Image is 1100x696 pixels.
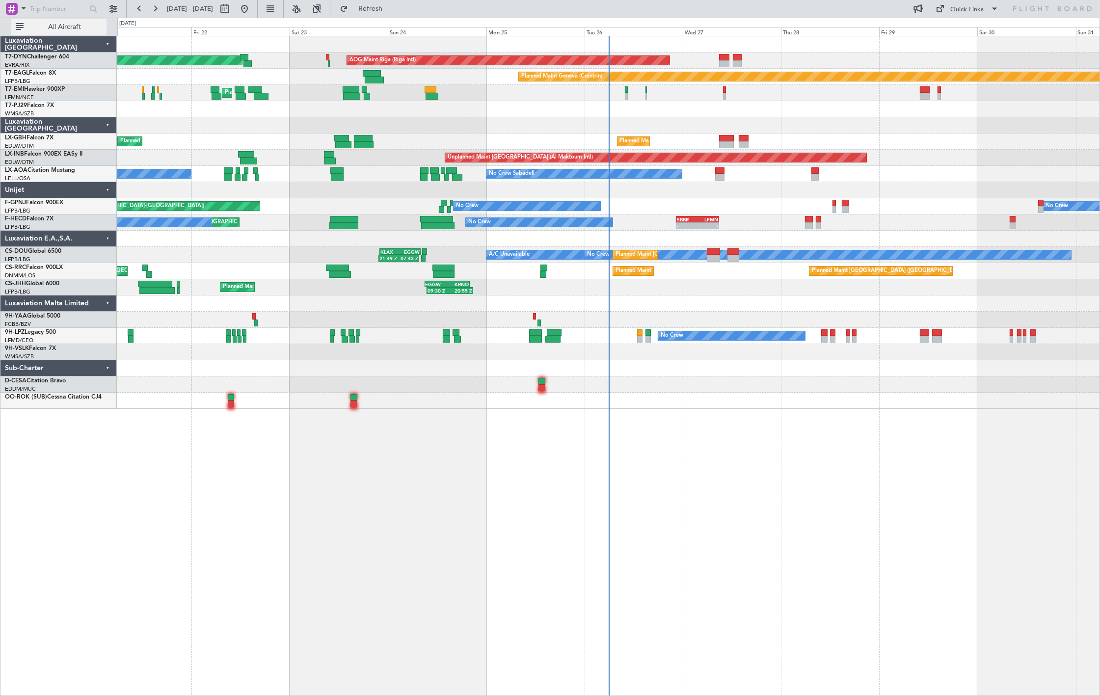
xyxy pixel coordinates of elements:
[426,281,447,287] div: EGGW
[879,27,977,36] div: Fri 29
[5,78,30,85] a: LFPB/LBG
[5,256,30,263] a: LFPB/LBG
[5,321,31,328] a: FCBB/BZV
[521,69,602,84] div: Planned Maint Geneva (Cointrin)
[5,353,34,360] a: WMSA/SZB
[30,1,86,16] input: Trip Number
[587,247,610,262] div: No Crew
[977,27,1075,36] div: Sat 30
[5,70,29,76] span: T7-EAGL
[1046,199,1068,214] div: No Crew
[428,288,450,294] div: 09:30 Z
[812,264,966,278] div: Planned Maint [GEOGRAPHIC_DATA] ([GEOGRAPHIC_DATA])
[5,200,63,206] a: F-GPNJFalcon 900EX
[5,288,30,295] a: LFPB/LBG
[5,70,56,76] a: T7-EAGLFalcon 8X
[5,385,36,393] a: EDDM/MUC
[951,5,984,15] div: Quick Links
[38,199,204,214] div: AOG Maint Hyères ([GEOGRAPHIC_DATA]-[GEOGRAPHIC_DATA])
[225,85,281,100] div: Planned Maint Chester
[5,167,27,173] span: LX-AOA
[5,86,24,92] span: T7-EMI
[5,329,25,335] span: 9H-LPZ
[120,134,230,149] div: Planned Maint Nice ([GEOGRAPHIC_DATA])
[388,27,486,36] div: Sun 24
[5,394,47,400] span: OO-ROK (SUB)
[5,103,27,108] span: T7-PJ29
[5,54,27,60] span: T7-DYN
[5,337,33,344] a: LFMD/CEQ
[350,5,391,12] span: Refresh
[5,272,35,279] a: DNMM/LOS
[5,248,61,254] a: CS-DOUGlobal 6500
[5,248,28,254] span: CS-DOU
[380,249,400,255] div: KLAX
[223,280,377,294] div: Planned Maint [GEOGRAPHIC_DATA] ([GEOGRAPHIC_DATA])
[468,215,491,230] div: No Crew
[11,19,107,35] button: All Aircraft
[399,255,419,261] div: 07:43 Z
[5,159,34,166] a: EDLW/DTM
[379,255,399,261] div: 21:49 Z
[335,1,394,17] button: Refresh
[5,94,34,101] a: LFMN/NCE
[93,27,191,36] div: Thu 21
[5,200,26,206] span: F-GPNJ
[5,110,34,117] a: WMSA/SZB
[489,166,535,181] div: No Crew Sabadell
[5,216,27,222] span: F-HECD
[677,223,698,229] div: -
[26,24,104,30] span: All Aircraft
[167,4,213,13] span: [DATE] - [DATE]
[620,134,729,149] div: Planned Maint Nice ([GEOGRAPHIC_DATA])
[5,281,26,287] span: CS-JHH
[349,53,416,68] div: AOG Maint Riga (Riga Intl)
[5,135,27,141] span: LX-GBH
[5,54,69,60] a: T7-DYNChallenger 604
[5,61,29,69] a: EVRA/RIX
[5,175,30,182] a: LELL/QSA
[698,216,718,222] div: LFMN
[585,27,683,36] div: Tue 26
[5,313,27,319] span: 9H-YAA
[191,27,290,36] div: Fri 22
[616,264,770,278] div: Planned Maint [GEOGRAPHIC_DATA] ([GEOGRAPHIC_DATA])
[456,199,479,214] div: No Crew
[119,20,136,28] div: [DATE]
[5,167,75,173] a: LX-AOACitation Mustang
[448,150,593,165] div: Unplanned Maint [GEOGRAPHIC_DATA] (Al Maktoum Intl)
[683,27,781,36] div: Wed 27
[5,265,63,270] a: CS-RRCFalcon 900LX
[5,207,30,214] a: LFPB/LBG
[5,313,60,319] a: 9H-YAAGlobal 5000
[486,27,585,36] div: Mon 25
[5,281,59,287] a: CS-JHHGlobal 6000
[450,288,473,294] div: 20:55 Z
[5,378,27,384] span: D-CESA
[5,135,54,141] a: LX-GBHFalcon 7X
[616,247,770,262] div: Planned Maint [GEOGRAPHIC_DATA] ([GEOGRAPHIC_DATA])
[447,281,469,287] div: KRNO
[5,329,56,335] a: 9H-LPZLegacy 500
[781,27,879,36] div: Thu 28
[5,142,34,150] a: EDLW/DTM
[5,103,54,108] a: T7-PJ29Falcon 7X
[677,216,698,222] div: SBBR
[5,346,29,351] span: 9H-VSLK
[5,346,56,351] a: 9H-VSLKFalcon 7X
[400,249,420,255] div: EGGW
[5,86,65,92] a: T7-EMIHawker 900XP
[5,223,30,231] a: LFPB/LBG
[5,151,24,157] span: LX-INB
[5,151,82,157] a: LX-INBFalcon 900EX EASy II
[661,328,683,343] div: No Crew
[5,265,26,270] span: CS-RRC
[5,216,54,222] a: F-HECDFalcon 7X
[489,247,530,262] div: A/C Unavailable
[290,27,388,36] div: Sat 23
[5,394,102,400] a: OO-ROK (SUB)Cessna Citation CJ4
[698,223,718,229] div: -
[5,378,66,384] a: D-CESACitation Bravo
[931,1,1004,17] button: Quick Links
